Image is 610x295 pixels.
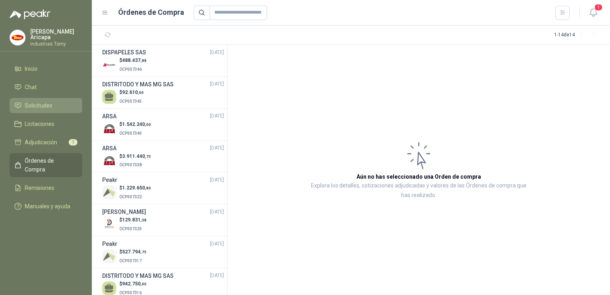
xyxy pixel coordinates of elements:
[210,176,224,184] span: [DATE]
[119,184,151,192] p: $
[594,4,603,11] span: 1
[25,138,57,147] span: Adjudicación
[141,282,147,286] span: ,00
[102,80,224,105] a: DISTRITODO Y MAS MG SAS[DATE] $92.610,00OCP007345
[122,58,147,63] span: 488.437
[102,144,224,169] a: ARSA[DATE] Company Logo$3.911.440,75OCP007338
[210,240,224,248] span: [DATE]
[102,112,117,121] h3: ARSA
[138,90,144,95] span: ,00
[119,259,142,263] span: OCP007317
[25,101,52,110] span: Solicitudes
[10,180,82,195] a: Remisiones
[122,153,151,159] span: 3.911.440
[119,216,147,224] p: $
[102,185,116,199] img: Company Logo
[119,291,142,295] span: OCP007316
[119,57,147,64] p: $
[25,156,75,174] span: Órdenes de Compra
[118,7,184,18] h1: Órdenes de Compra
[30,42,82,46] p: Industrias Tomy
[25,64,38,73] span: Inicio
[119,227,142,231] span: OCP007320
[102,122,116,136] img: Company Logo
[10,10,50,19] img: Logo peakr
[119,248,147,256] p: $
[102,239,117,248] h3: Peakr
[102,175,224,201] a: Peakr[DATE] Company Logo$1.229.650,80OCP007322
[69,139,77,146] span: 1
[119,131,142,136] span: OCP007340
[10,199,82,214] a: Manuales y ayuda
[122,122,151,127] span: 1.542.240
[102,271,174,280] h3: DISTRITODO Y MAS MG SAS
[210,49,224,56] span: [DATE]
[210,208,224,216] span: [DATE]
[102,239,224,265] a: Peakr[DATE] Company Logo$527.794,75OCP007317
[145,186,151,190] span: ,80
[145,154,151,159] span: ,75
[210,144,224,152] span: [DATE]
[119,153,151,160] p: $
[102,207,146,216] h3: [PERSON_NAME]
[102,249,116,263] img: Company Logo
[102,48,146,57] h3: DISPAPELES SAS
[102,144,117,153] h3: ARSA
[102,112,224,137] a: ARSA[DATE] Company Logo$1.542.240,00OCP007340
[554,29,600,42] div: 1 - 14 de 14
[119,67,142,72] span: OCP007346
[10,98,82,113] a: Solicitudes
[141,58,147,63] span: ,88
[141,218,147,222] span: ,38
[119,99,142,104] span: OCP007345
[25,202,70,211] span: Manuales y ayuda
[10,30,25,45] img: Company Logo
[119,280,147,288] p: $
[122,217,147,223] span: 129.831
[210,272,224,279] span: [DATE]
[10,116,82,132] a: Licitaciones
[10,61,82,76] a: Inicio
[119,195,142,199] span: OCP007322
[102,48,224,73] a: DISPAPELES SAS[DATE] Company Logo$488.437,88OCP007346
[102,207,224,233] a: [PERSON_NAME][DATE] Company Logo$129.831,38OCP007320
[145,122,151,127] span: ,00
[10,80,82,95] a: Chat
[119,163,142,167] span: OCP007338
[102,217,116,231] img: Company Logo
[122,281,147,287] span: 942.750
[141,250,147,254] span: ,75
[356,172,481,181] h3: Aún no has seleccionado una Orden de compra
[210,112,224,120] span: [DATE]
[102,80,174,89] h3: DISTRITODO Y MAS MG SAS
[119,89,144,96] p: $
[122,249,147,255] span: 527.794
[122,185,151,191] span: 1.229.650
[10,135,82,150] a: Adjudicación1
[10,153,82,177] a: Órdenes de Compra
[102,58,116,72] img: Company Logo
[102,153,116,167] img: Company Logo
[25,120,54,128] span: Licitaciones
[307,181,530,200] p: Explora los detalles, cotizaciones adjudicadas y valores de las Órdenes de compra que has realizado.
[210,80,224,88] span: [DATE]
[119,121,151,128] p: $
[30,29,82,40] p: [PERSON_NAME] Aricapa
[25,83,37,92] span: Chat
[25,183,54,192] span: Remisiones
[122,90,144,95] span: 92.610
[102,175,117,184] h3: Peakr
[586,6,600,20] button: 1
